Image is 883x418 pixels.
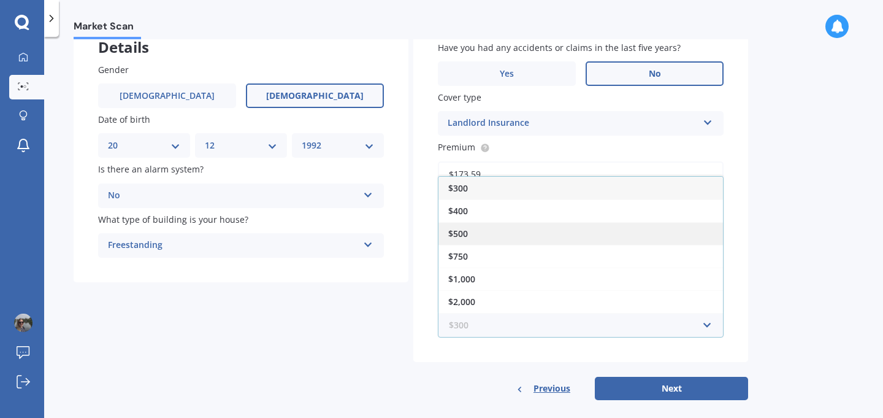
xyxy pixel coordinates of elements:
span: What type of building is your house? [98,214,248,225]
span: Yes [500,69,514,79]
img: f79b8abebe2ddd7bed7c12dab7fb82b4 [14,314,32,332]
span: Is there an alarm system? [98,164,204,176]
button: Next [595,377,748,400]
span: [DEMOGRAPHIC_DATA] [266,91,364,101]
span: Market Scan [74,20,141,37]
span: [DEMOGRAPHIC_DATA] [120,91,215,101]
span: $750 [448,250,468,262]
span: Cover type [438,91,481,103]
span: Date of birth [98,114,150,125]
span: $2,000 [448,296,475,308]
span: No [649,69,661,79]
span: $300 [448,182,468,194]
span: $500 [448,228,468,239]
span: Gender [98,64,129,75]
span: $1,000 [448,273,475,285]
span: Previous [533,379,570,398]
div: No [108,188,358,203]
span: Premium [438,142,475,153]
span: $400 [448,205,468,217]
span: Have you had any accidents or claims in the last five years? [438,42,681,53]
div: Landlord Insurance [448,116,698,131]
div: Freestanding [108,238,358,253]
input: Enter premium [438,161,724,187]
